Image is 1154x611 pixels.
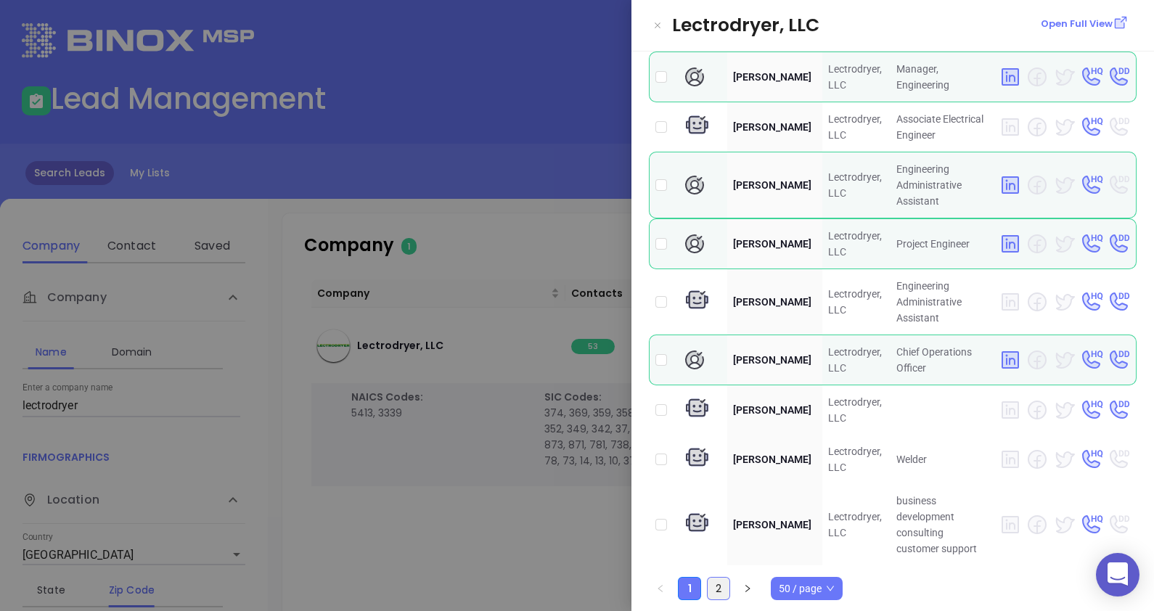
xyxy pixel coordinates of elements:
span: 50 / page [779,578,835,599]
td: Lectrodryer, LLC [822,218,891,269]
span: [PERSON_NAME] [733,454,811,465]
img: phone HQ yes [1079,115,1103,139]
img: facebook no [1026,173,1049,197]
img: phone HQ yes [1079,65,1103,89]
td: Engineering Administrative Assistant [891,152,993,218]
span: right [743,584,752,593]
td: Manager, Engineering [891,52,993,102]
img: linkedin no [999,513,1022,536]
li: 1 [678,577,701,600]
img: facebook no [1026,398,1049,422]
img: human verify [683,173,706,197]
img: facebook no [1026,65,1049,89]
span: [PERSON_NAME] [733,296,811,308]
img: twitter yes [1052,115,1076,139]
span: [PERSON_NAME] [733,354,811,366]
button: right [736,577,759,600]
a: 1 [679,578,700,599]
td: Lectrodryer, LLC [822,152,891,218]
div: Lectrodryer, LLC [672,12,1137,39]
img: phone HQ yes [1079,348,1103,372]
img: phone DD yes [1107,65,1130,89]
td: Lectrodryer, LLC [822,335,891,385]
td: Lectrodryer, LLC [822,269,891,335]
img: linkedin yes [999,348,1022,372]
img: facebook no [1026,513,1049,536]
img: twitter yes [1052,232,1076,255]
img: twitter yes [1052,290,1076,313]
img: linkedin no [999,398,1022,422]
td: Chief Operations Officer [891,335,993,385]
span: [PERSON_NAME] [733,519,811,530]
img: phone HQ yes [1079,398,1103,422]
img: linkedin yes [999,173,1022,197]
span: [PERSON_NAME] [733,179,811,191]
td: Lectrodryer, LLC [822,435,891,484]
img: facebook no [1026,115,1049,139]
img: phone HQ yes [1079,448,1103,471]
img: facebook no [1026,348,1049,372]
img: phone DD yes [1107,232,1130,255]
img: phone DD yes [1107,290,1130,313]
button: Close [649,17,666,34]
span: [PERSON_NAME] [733,238,811,250]
img: linkedin no [999,115,1022,139]
p: Open Full View [1041,17,1113,31]
img: phone DD yes [1107,398,1130,422]
img: twitter yes [1052,448,1076,471]
span: [PERSON_NAME] [733,71,811,83]
img: phone DD yes [1107,348,1130,372]
img: twitter yes [1052,65,1076,89]
img: facebook no [1026,448,1049,471]
img: twitter yes [1052,513,1076,536]
td: Engineering Administrative Assistant [891,269,993,335]
img: facebook no [1026,232,1049,255]
td: Lectrodryer, LLC [822,385,891,435]
img: linkedin yes [999,232,1022,255]
img: phone DD no [1107,115,1130,139]
td: Welder [891,435,993,484]
img: linkedin no [999,290,1022,313]
li: Previous Page [649,577,672,600]
img: phone DD no [1107,513,1130,536]
img: linkedin yes [999,65,1022,89]
img: phone DD no [1107,448,1130,471]
td: business development consulting customer support [891,484,993,565]
td: Lectrodryer, LLC [822,102,891,152]
img: phone HQ yes [1079,513,1103,536]
img: twitter yes [1052,348,1076,372]
img: phone HQ yes [1079,232,1103,255]
img: human verify [683,348,706,372]
img: human verify [683,232,706,255]
li: Next Page [736,577,759,600]
img: facebook no [1026,290,1049,313]
td: Lectrodryer, LLC [822,484,891,565]
img: twitter yes [1052,398,1076,422]
img: linkedin no [999,448,1022,471]
img: machine verify [683,396,711,424]
li: 2 [707,577,730,600]
img: phone HQ yes [1079,290,1103,313]
img: human verify [683,65,706,89]
img: twitter yes [1052,173,1076,197]
td: Associate Electrical Engineer [891,102,993,152]
span: [PERSON_NAME] [733,121,811,133]
img: phone HQ yes [1079,173,1103,197]
img: machine verify [683,511,711,538]
td: Lectrodryer, LLC [822,52,891,102]
img: phone DD no [1107,173,1130,197]
img: machine verify [683,446,711,473]
button: left [649,577,672,600]
span: left [656,584,665,593]
div: Page Size [771,577,843,600]
img: machine verify [683,288,711,316]
td: Project Engineer [891,218,993,269]
img: machine verify [683,113,711,141]
span: [PERSON_NAME] [733,404,811,416]
a: 2 [708,578,729,599]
